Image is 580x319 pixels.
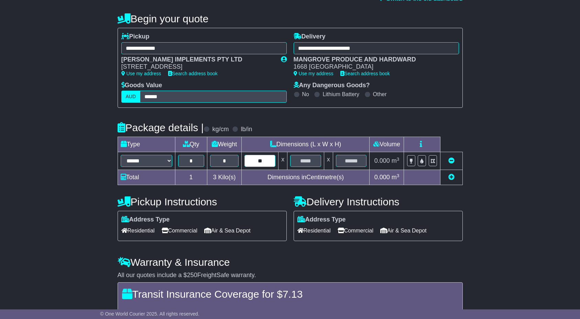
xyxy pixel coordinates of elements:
label: Other [373,91,387,98]
span: 0.000 [374,174,390,181]
span: Commercial [162,225,197,236]
h4: Transit Insurance Coverage for $ [122,288,458,300]
td: Total [118,170,175,185]
label: Goods Value [121,82,162,89]
td: Volume [370,137,404,152]
span: m [392,157,400,164]
span: 7.13 [283,288,303,300]
td: x [278,152,287,170]
h4: Warranty & Insurance [118,257,463,268]
span: © One World Courier 2025. All rights reserved. [100,311,199,317]
div: All our quotes include a $ FreightSafe warranty. [118,272,463,279]
label: kg/cm [212,126,229,133]
td: Dimensions in Centimetre(s) [242,170,370,185]
span: 0.000 [374,157,390,164]
span: Residential [121,225,155,236]
label: No [302,91,309,98]
a: Use my address [294,71,333,76]
label: AUD [121,91,141,103]
span: Air & Sea Depot [380,225,427,236]
a: Search address book [340,71,390,76]
label: Pickup [121,33,150,41]
td: Weight [207,137,242,152]
h4: Package details | [118,122,204,133]
a: Use my address [121,71,161,76]
label: Delivery [294,33,326,41]
label: Address Type [121,216,170,224]
a: Add new item [448,174,455,181]
sup: 3 [397,157,400,162]
span: 3 [213,174,216,181]
td: x [324,152,333,170]
h4: Delivery Instructions [294,196,463,207]
span: m [392,174,400,181]
label: lb/in [241,126,252,133]
td: Kilo(s) [207,170,242,185]
span: Commercial [338,225,373,236]
span: Air & Sea Depot [204,225,251,236]
sup: 3 [397,173,400,178]
h4: Pickup Instructions [118,196,287,207]
div: 1668 [GEOGRAPHIC_DATA] [294,63,452,71]
td: Type [118,137,175,152]
td: Dimensions (L x W x H) [242,137,370,152]
a: Remove this item [448,157,455,164]
div: [PERSON_NAME] IMPLEMENTS PTY LTD [121,56,274,64]
td: 1 [175,170,207,185]
div: MANGROVE PRODUCE AND HARDWARD [294,56,452,64]
a: Search address book [168,71,218,76]
span: Residential [297,225,331,236]
label: Any Dangerous Goods? [294,82,370,89]
span: 250 [187,272,197,278]
label: Lithium Battery [322,91,359,98]
label: Address Type [297,216,346,224]
div: [STREET_ADDRESS] [121,63,274,71]
td: Qty [175,137,207,152]
h4: Begin your quote [118,13,463,24]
